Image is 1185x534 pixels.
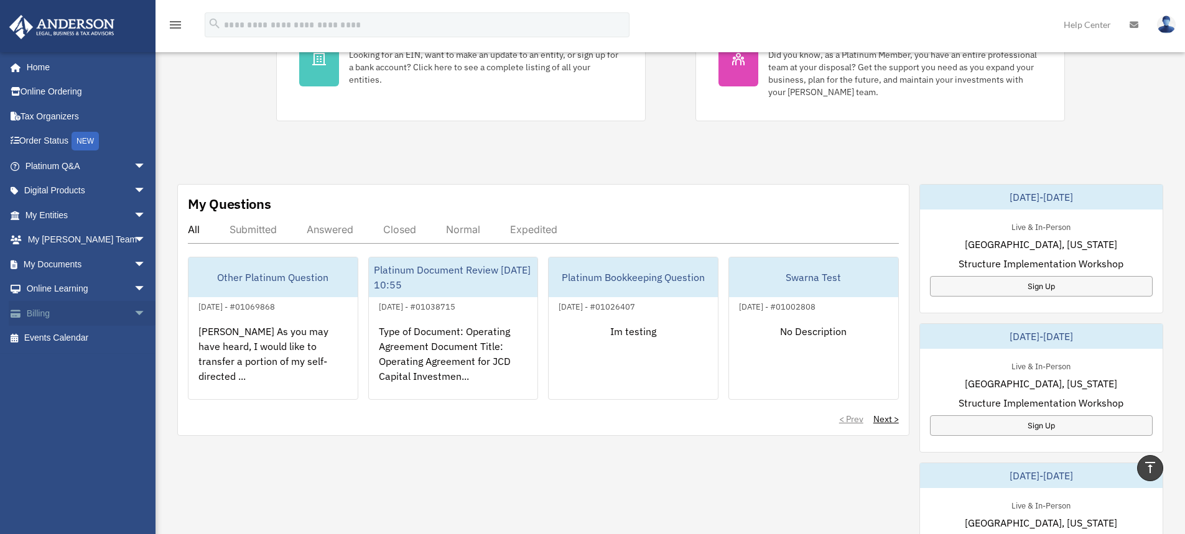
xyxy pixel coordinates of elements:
[873,413,899,425] a: Next >
[9,129,165,154] a: Order StatusNEW
[9,178,165,203] a: Digital Productsarrow_drop_down
[549,257,718,297] div: Platinum Bookkeeping Question
[369,314,538,411] div: Type of Document: Operating Agreement Document Title: Operating Agreement for JCD Capital Investm...
[9,252,165,277] a: My Documentsarrow_drop_down
[930,415,1153,436] a: Sign Up
[72,132,99,150] div: NEW
[548,257,718,400] a: Platinum Bookkeeping Question[DATE] - #01026407Im testing
[446,223,480,236] div: Normal
[134,154,159,179] span: arrow_drop_down
[9,55,159,80] a: Home
[168,17,183,32] i: menu
[1143,460,1158,475] i: vertical_align_top
[134,252,159,277] span: arrow_drop_down
[6,15,118,39] img: Anderson Advisors Platinum Portal
[920,324,1163,349] div: [DATE]-[DATE]
[959,395,1123,410] span: Structure Implementation Workshop
[1157,16,1176,34] img: User Pic
[768,48,1042,98] div: Did you know, as a Platinum Member, you have an entire professional team at your disposal? Get th...
[1137,455,1163,481] a: vertical_align_top
[920,185,1163,209] div: [DATE]-[DATE]
[1001,219,1080,232] div: Live & In-Person
[729,314,898,411] div: No Description
[9,154,165,178] a: Platinum Q&Aarrow_drop_down
[134,178,159,204] span: arrow_drop_down
[188,195,271,213] div: My Questions
[9,301,165,326] a: Billingarrow_drop_down
[188,257,358,297] div: Other Platinum Question
[9,203,165,228] a: My Entitiesarrow_drop_down
[188,314,358,411] div: [PERSON_NAME] As you may have heard, I would like to transfer a portion of my self-directed ...
[729,299,825,312] div: [DATE] - #01002808
[188,299,285,312] div: [DATE] - #01069868
[208,17,221,30] i: search
[549,299,645,312] div: [DATE] - #01026407
[349,48,623,86] div: Looking for an EIN, want to make an update to an entity, or sign up for a bank account? Click her...
[729,257,898,297] div: Swarna Test
[369,299,465,312] div: [DATE] - #01038715
[930,276,1153,297] a: Sign Up
[9,326,165,351] a: Events Calendar
[134,277,159,302] span: arrow_drop_down
[307,223,353,236] div: Answered
[134,301,159,326] span: arrow_drop_down
[9,80,165,104] a: Online Ordering
[1001,498,1080,511] div: Live & In-Person
[383,223,416,236] div: Closed
[695,9,1065,121] a: My [PERSON_NAME] Team Did you know, as a Platinum Member, you have an entire professional team at...
[9,277,165,302] a: Online Learningarrow_drop_down
[965,515,1117,530] span: [GEOGRAPHIC_DATA], [US_STATE]
[728,257,899,400] a: Swarna Test[DATE] - #01002808No Description
[9,228,165,252] a: My [PERSON_NAME] Teamarrow_drop_down
[920,463,1163,488] div: [DATE]-[DATE]
[965,376,1117,391] span: [GEOGRAPHIC_DATA], [US_STATE]
[510,223,557,236] div: Expedited
[549,314,718,411] div: Im testing
[368,257,539,400] a: Platinum Document Review [DATE] 10:55[DATE] - #01038715Type of Document: Operating Agreement Docu...
[134,228,159,253] span: arrow_drop_down
[168,22,183,32] a: menu
[134,203,159,228] span: arrow_drop_down
[276,9,646,121] a: My Entities Looking for an EIN, want to make an update to an entity, or sign up for a bank accoun...
[965,237,1117,252] span: [GEOGRAPHIC_DATA], [US_STATE]
[369,257,538,297] div: Platinum Document Review [DATE] 10:55
[188,223,200,236] div: All
[230,223,277,236] div: Submitted
[188,257,358,400] a: Other Platinum Question[DATE] - #01069868[PERSON_NAME] As you may have heard, I would like to tra...
[959,256,1123,271] span: Structure Implementation Workshop
[9,104,165,129] a: Tax Organizers
[1001,359,1080,372] div: Live & In-Person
